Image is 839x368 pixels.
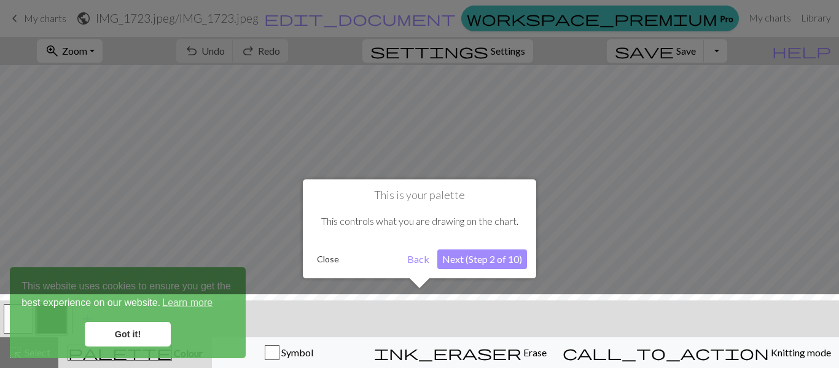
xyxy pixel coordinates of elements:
[312,189,527,202] h1: This is your palette
[402,249,434,269] button: Back
[437,249,527,269] button: Next (Step 2 of 10)
[312,250,344,268] button: Close
[312,202,527,240] div: This controls what you are drawing on the chart.
[303,179,536,278] div: This is your palette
